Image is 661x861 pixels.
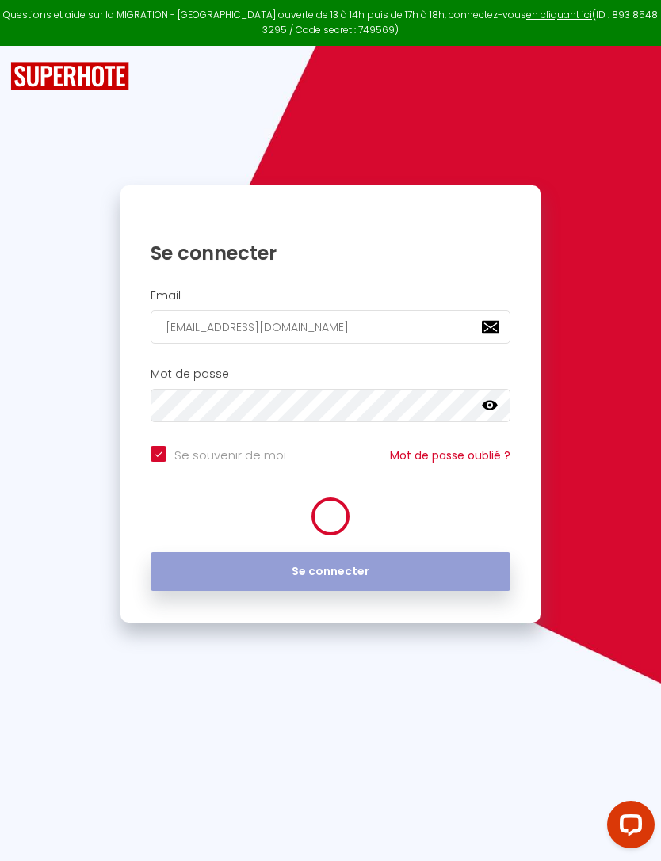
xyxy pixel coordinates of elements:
[594,794,661,861] iframe: LiveChat chat widget
[390,448,510,463] a: Mot de passe oublié ?
[526,8,592,21] a: en cliquant ici
[151,289,510,303] h2: Email
[151,241,510,265] h1: Se connecter
[151,310,510,344] input: Ton Email
[10,62,129,91] img: SuperHote logo
[151,552,510,592] button: Se connecter
[151,368,510,381] h2: Mot de passe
